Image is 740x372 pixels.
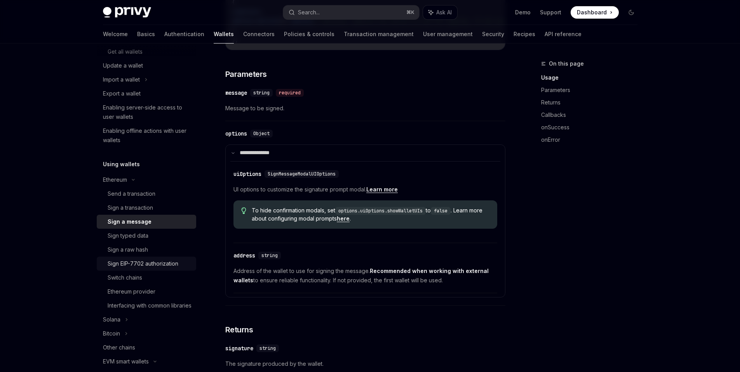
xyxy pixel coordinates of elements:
span: Dashboard [577,9,607,16]
a: Learn more [366,186,398,193]
a: here [337,215,350,222]
a: Enabling server-side access to user wallets [97,101,196,124]
a: Support [540,9,561,16]
a: Callbacks [541,109,644,121]
span: UI options to customize the signature prompt modal. [233,185,497,194]
span: To hide confirmation modals, set to . Learn more about configuring modal prompts . [252,207,489,223]
a: Wallets [214,25,234,43]
div: Export a wallet [103,89,141,98]
a: Switch chains [97,271,196,285]
div: Search... [298,8,320,17]
a: Sign a transaction [97,201,196,215]
span: ⌘ K [406,9,414,16]
div: Update a wallet [103,61,143,70]
span: The signature produced by the wallet. [225,359,505,369]
button: Search...⌘K [283,5,419,19]
div: Send a transaction [108,189,155,198]
span: string [259,345,276,351]
img: dark logo [103,7,151,18]
div: Other chains [103,343,135,352]
div: Ethereum provider [108,287,155,296]
a: Sign EIP-7702 authorization [97,257,196,271]
a: Welcome [103,25,128,43]
span: Ask AI [436,9,452,16]
span: string [253,90,270,96]
div: Ethereum [103,175,127,184]
a: Usage [541,71,644,84]
a: Update a wallet [97,59,196,73]
a: onError [541,134,644,146]
a: Basics [137,25,155,43]
div: message [225,89,247,97]
div: Sign EIP-7702 authorization [108,259,178,268]
span: Address of the wallet to use for signing the message. to ensure reliable functionality. If not pr... [233,266,497,285]
a: Ethereum provider [97,285,196,299]
svg: Tip [241,207,247,214]
a: Recipes [514,25,535,43]
span: Object [253,130,270,137]
a: Export a wallet [97,87,196,101]
div: address [233,252,255,259]
div: Switch chains [108,273,142,282]
a: Sign typed data [97,229,196,243]
div: required [276,89,304,97]
strong: Recommended when working with external wallets [233,268,489,283]
span: string [261,252,278,259]
a: onSuccess [541,121,644,134]
div: Interfacing with common libraries [108,301,192,310]
span: SignMessageModalUIOptions [268,171,336,177]
div: signature [225,344,253,352]
a: Policies & controls [284,25,334,43]
div: Sign a raw hash [108,245,148,254]
a: Other chains [97,341,196,355]
a: Dashboard [571,6,619,19]
button: Toggle dark mode [625,6,637,19]
a: Security [482,25,504,43]
div: Enabling server-side access to user wallets [103,103,192,122]
div: uiOptions [233,170,261,178]
div: Solana [103,315,120,324]
code: options.uiOptions.showWalletUIs [335,207,426,215]
span: On this page [549,59,584,68]
span: Message to be signed. [225,104,505,113]
h5: Using wallets [103,160,140,169]
div: Enabling offline actions with user wallets [103,126,192,145]
div: EVM smart wallets [103,357,149,366]
a: API reference [545,25,582,43]
a: Returns [541,96,644,109]
button: Ask AI [423,5,457,19]
a: Parameters [541,84,644,96]
a: Send a transaction [97,187,196,201]
a: Sign a message [97,215,196,229]
div: Sign a message [108,217,151,226]
div: Sign typed data [108,231,148,240]
span: Returns [225,324,253,335]
code: false [431,207,451,215]
a: Authentication [164,25,204,43]
a: Enabling offline actions with user wallets [97,124,196,147]
a: Demo [515,9,531,16]
a: Connectors [243,25,275,43]
a: Transaction management [344,25,414,43]
a: Sign a raw hash [97,243,196,257]
div: Sign a transaction [108,203,153,212]
a: User management [423,25,473,43]
div: Bitcoin [103,329,120,338]
a: Interfacing with common libraries [97,299,196,313]
div: options [225,130,247,137]
span: Parameters [225,69,267,80]
div: Import a wallet [103,75,140,84]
